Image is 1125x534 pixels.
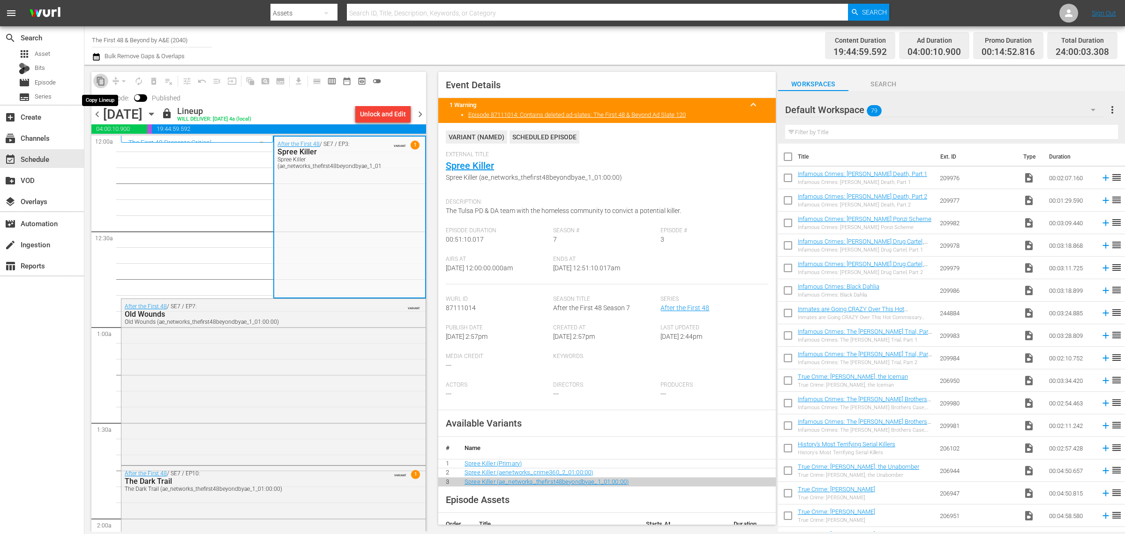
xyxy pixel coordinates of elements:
a: Infamous Crimes: The [PERSON_NAME] Trial, Part 1 [798,328,932,342]
span: Episode [35,78,56,87]
div: Infamous Crimes: [PERSON_NAME] Ponzi Scheme [798,224,931,230]
span: Episode # [660,227,763,235]
span: After the First 48 Season 7 [553,304,630,312]
td: 209980 [936,392,1020,414]
div: Infamous Crimes: [PERSON_NAME] Drug Cartel, Part 2 [798,269,932,275]
td: 209983 [936,324,1020,347]
span: Overlays [5,196,16,207]
span: 04:00:10.900 [91,124,147,134]
a: Infamous Crimes: [PERSON_NAME] Death, Part 1 [798,170,927,177]
div: Infamous Crimes: Black Dahlia [798,292,879,298]
span: Video [1023,397,1035,409]
div: Inmates are Going CRAZY Over This Hot Commissary Commodity [798,314,932,320]
span: Create [5,112,16,123]
span: Video [1023,352,1035,364]
div: True Crime: [PERSON_NAME], the Iceman [798,382,908,388]
span: Video [1023,465,1035,476]
a: Spree Killer (Primary) [465,460,522,467]
span: chevron_left [91,108,103,120]
svg: Add to Schedule [1101,420,1111,431]
td: 00:02:07.160 [1045,167,1097,189]
div: True Crime: [PERSON_NAME] [798,495,875,501]
span: Search [848,78,919,90]
span: Series [660,296,763,303]
span: keyboard_arrow_up [748,99,759,110]
div: Unlock and Edit [360,106,406,122]
span: --- [446,361,451,369]
span: [DATE] 2:44pm [660,333,702,340]
td: 00:01:29.590 [1045,189,1097,212]
td: 00:03:24.885 [1045,302,1097,324]
span: calendar_view_week_outlined [327,76,337,86]
span: Ingestion [5,239,16,251]
td: 00:02:57.428 [1045,437,1097,459]
span: preview_outlined [357,76,367,86]
span: menu [6,8,17,19]
span: --- [660,390,666,397]
span: reorder [1111,239,1122,251]
span: lock [161,108,172,119]
svg: Add to Schedule [1101,218,1111,228]
span: Episode Assets [446,494,510,505]
title: 1 Warning [450,101,742,108]
svg: Add to Schedule [1101,195,1111,206]
td: 1 [438,459,457,468]
div: Lineup [177,106,251,116]
a: Episode 87111014: Contains deleted ad-slates: The First 48 & Beyond Ad Slate 120 [468,111,686,118]
td: 209976 [936,167,1020,189]
span: Season # [553,227,656,235]
th: Type [1018,144,1043,170]
div: Old Wounds [125,310,374,319]
div: Infamous Crimes: [PERSON_NAME] Death, Part 1 [798,179,927,185]
span: Toggle to switch from Published to Draft view. [134,94,141,101]
a: Infamous Crimes: [PERSON_NAME] Death, Part 2 [798,193,927,200]
span: Video [1023,442,1035,454]
span: more_vert [1107,104,1118,115]
svg: Add to Schedule [1101,263,1111,273]
span: reorder [1111,172,1122,183]
span: reorder [1111,262,1122,273]
span: reorder [1111,329,1122,341]
span: 79 [867,101,882,121]
span: reorder [1111,465,1122,476]
span: Asset [35,49,50,59]
div: Spree Killer [277,147,380,156]
span: Video [1023,420,1035,431]
div: Old Wounds (ae_networks_thefirst48beyondbyae_1_01:00:00) [125,319,374,325]
span: External Title [446,151,764,159]
a: After the First 48 [125,470,167,477]
div: Infamous Crimes: The [PERSON_NAME] Brothers Case, Part 1 [798,404,932,411]
span: Asset [19,48,30,60]
img: ans4CAIJ8jUAAAAAAAAAAAAAAAAAAAAAAAAgQb4GAAAAAAAAAAAAAAAAAAAAAAAAJMjXAAAAAAAAAAAAAAAAAAAAAAAAgAT5G... [22,2,67,24]
td: 00:02:10.752 [1045,347,1097,369]
a: After the First 48 [277,141,320,147]
span: 00:14:52.816 [147,124,152,134]
span: [DATE] 2:57pm [553,333,595,340]
td: 209984 [936,347,1020,369]
span: 3 [660,236,664,243]
th: # [438,437,457,459]
td: 00:03:34.420 [1045,369,1097,392]
td: 209982 [936,212,1020,234]
a: Infamous Crimes: Black Dahlia [798,283,879,290]
span: Video [1023,195,1035,206]
svg: Add to Schedule [1101,353,1111,363]
td: 209979 [936,257,1020,279]
td: 206951 [936,504,1020,527]
div: Content Duration [833,34,887,47]
span: reorder [1111,397,1122,408]
span: The Tulsa PD & DA team with the homeless community to convict a potential killer. [446,207,681,214]
div: True Crime: [PERSON_NAME], the Unabomber [798,472,919,478]
span: reorder [1111,374,1122,386]
span: reorder [1111,442,1122,453]
div: Spree Killer (ae_networks_thefirst48beyondbyae_1_01:00:00) [277,156,380,169]
td: 00:03:28.809 [1045,324,1097,347]
a: Spree Killer [446,160,494,171]
td: 206950 [936,369,1020,392]
div: Total Duration [1056,34,1109,47]
a: Infamous Crimes: [PERSON_NAME] Drug Cartel, Part 1 [798,238,928,252]
button: Search [848,4,889,21]
div: VARIANT ( NAMED ) [446,130,507,144]
a: Infamous Crimes: [PERSON_NAME] Drug Cartel, Part 2 [798,260,928,275]
a: After the First 48 [660,304,709,312]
